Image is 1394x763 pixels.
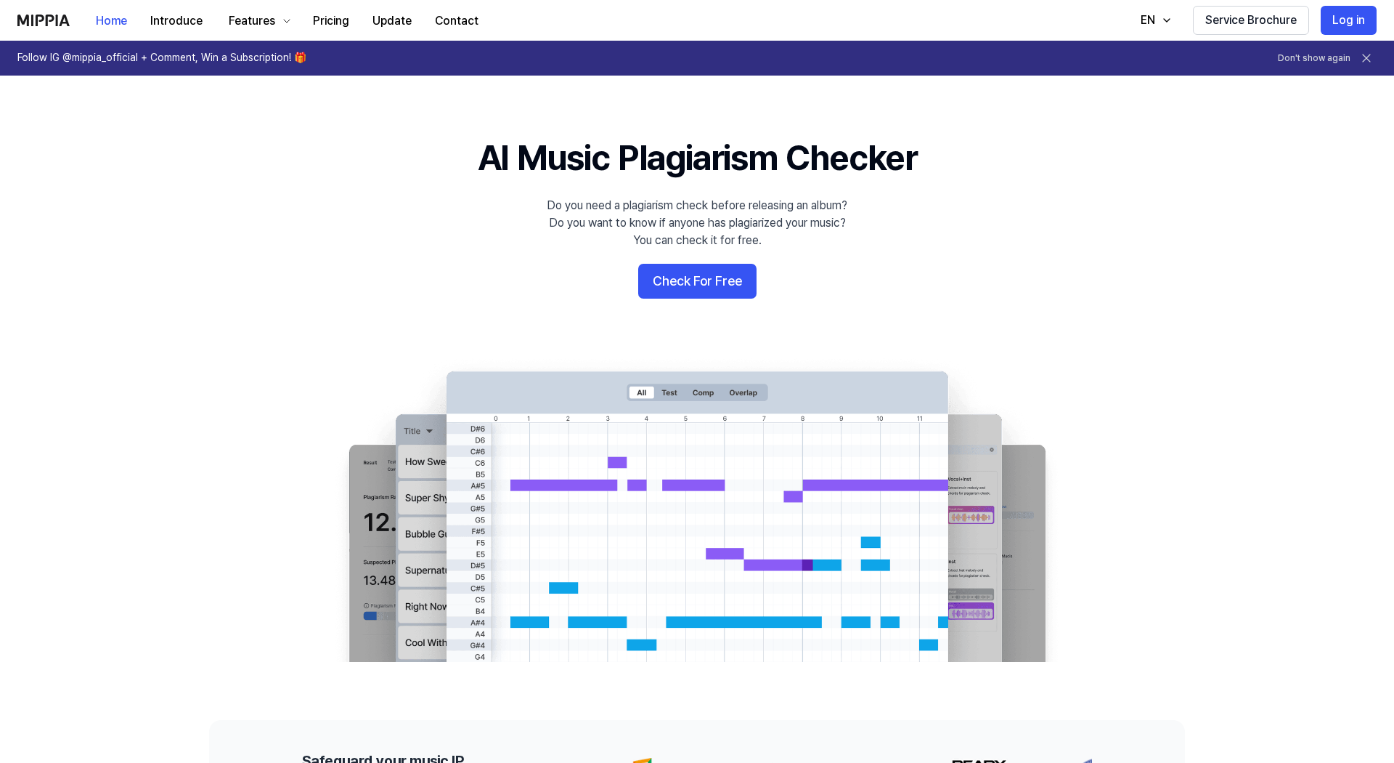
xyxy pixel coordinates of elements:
button: Check For Free [638,264,757,299]
button: Pricing [301,7,361,36]
button: Service Brochure [1193,6,1309,35]
button: Contact [423,7,490,36]
button: Update [361,7,423,36]
button: EN [1126,6,1181,35]
h1: Follow IG @mippia_official + Comment, Win a Subscription! 🎁 [17,51,306,65]
a: Update [361,1,423,41]
button: Features [214,7,301,36]
div: EN [1138,12,1158,29]
button: Home [84,7,139,36]
a: Home [84,1,139,41]
img: logo [17,15,70,26]
div: Do you need a plagiarism check before releasing an album? Do you want to know if anyone has plagi... [547,197,847,249]
h1: AI Music Plagiarism Checker [478,134,917,182]
img: main Image [319,357,1075,662]
button: Introduce [139,7,214,36]
button: Don't show again [1278,52,1350,65]
button: Log in [1321,6,1377,35]
div: Features [226,12,278,30]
